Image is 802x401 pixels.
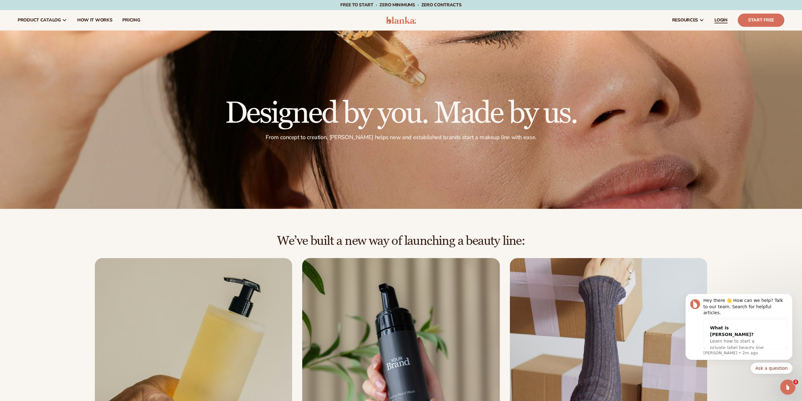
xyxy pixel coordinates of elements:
[27,3,112,55] div: Message content
[714,18,728,23] span: LOGIN
[75,68,117,80] button: Quick reply: Ask a question
[34,31,93,44] div: What is [PERSON_NAME]?
[780,380,795,395] iframe: Intercom live chat
[340,2,461,8] span: Free to start · ZERO minimums · ZERO contracts
[676,294,802,378] iframe: Intercom notifications message
[672,18,698,23] span: resources
[27,3,112,22] div: Hey there 👋 How can we help? Talk to our team. Search for helpful articles.
[793,380,798,385] span: 2
[13,10,72,30] a: product catalog
[225,134,577,141] p: From concept to creation, [PERSON_NAME] helps new and established brands start a makeup line with...
[738,14,784,27] a: Start Free
[386,16,416,24] img: logo
[14,5,24,15] img: Profile image for Lee
[117,10,145,30] a: pricing
[122,18,140,23] span: pricing
[28,26,99,69] div: What is [PERSON_NAME]?Learn how to start a private label beauty line with [PERSON_NAME]
[18,234,784,248] h2: We’ve built a new way of launching a beauty line:
[27,56,112,62] p: Message from Lee, sent 2m ago
[225,98,577,129] h1: Designed by you. Made by us.
[709,10,733,30] a: LOGIN
[18,18,61,23] span: product catalog
[34,44,88,63] span: Learn how to start a private label beauty line with [PERSON_NAME]
[77,18,113,23] span: How It Works
[72,10,118,30] a: How It Works
[9,68,117,80] div: Quick reply options
[667,10,709,30] a: resources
